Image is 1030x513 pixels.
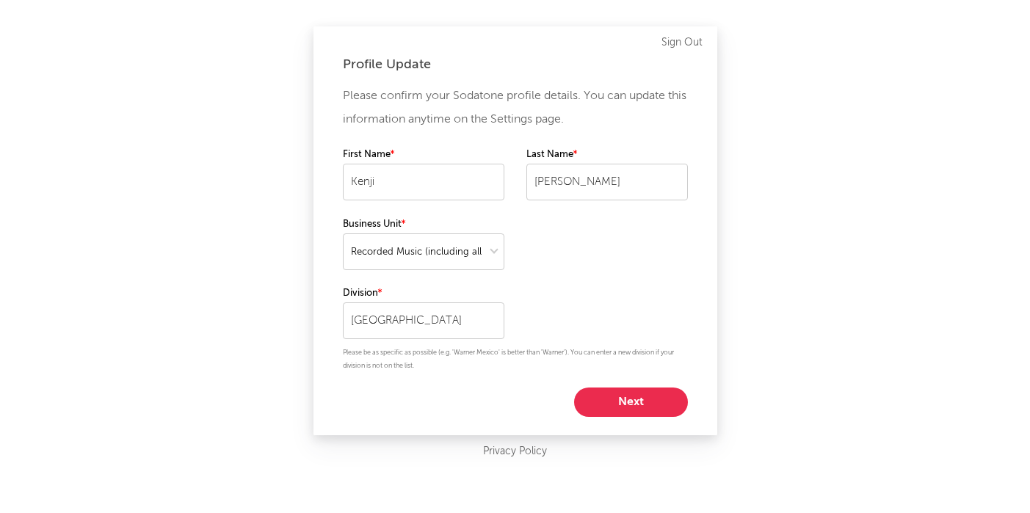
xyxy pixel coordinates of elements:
[343,84,688,131] p: Please confirm your Sodatone profile details. You can update this information anytime on the Sett...
[574,388,688,417] button: Next
[343,285,504,302] label: Division
[526,164,688,200] input: Your last name
[483,443,547,461] a: Privacy Policy
[343,146,504,164] label: First Name
[526,146,688,164] label: Last Name
[343,302,504,339] input: Your division
[343,56,688,73] div: Profile Update
[343,346,688,373] p: Please be as specific as possible (e.g. 'Warner Mexico' is better than 'Warner'). You can enter a...
[343,164,504,200] input: Your first name
[661,34,703,51] a: Sign Out
[343,216,504,233] label: Business Unit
